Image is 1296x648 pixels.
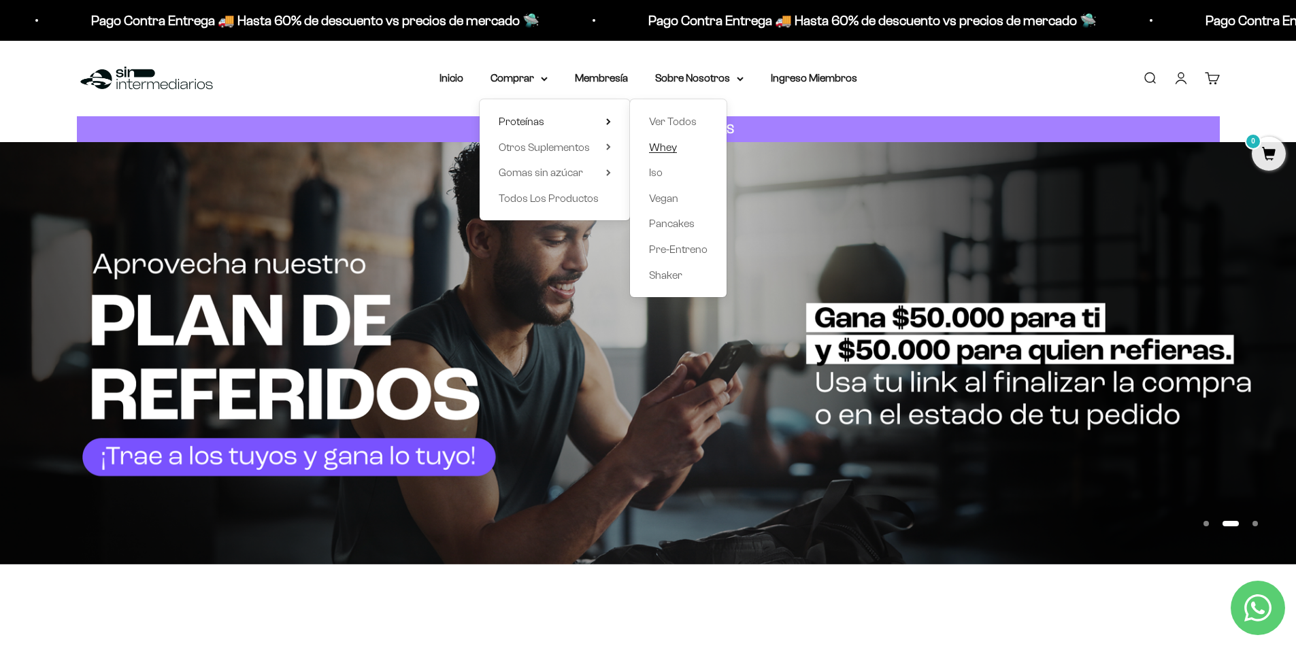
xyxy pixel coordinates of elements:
a: Todos Los Productos [499,190,611,207]
span: Vegan [649,192,678,204]
a: Vegan [649,190,708,207]
a: Inicio [439,72,463,84]
a: Shaker [649,267,708,284]
p: Pago Contra Entrega 🚚 Hasta 60% de descuento vs precios de mercado 🛸 [643,10,1091,31]
p: Pago Contra Entrega 🚚 Hasta 60% de descuento vs precios de mercado 🛸 [86,10,534,31]
span: Proteínas [499,116,544,127]
span: Shaker [649,269,682,281]
span: Otros Suplementos [499,141,590,153]
a: Ingreso Miembros [771,72,857,84]
mark: 0 [1245,133,1261,150]
span: Todos Los Productos [499,192,599,204]
a: 0 [1252,148,1286,163]
summary: Sobre Nosotros [655,69,744,87]
span: Whey [649,141,677,153]
a: Whey [649,139,708,156]
a: Membresía [575,72,628,84]
span: Pre-Entreno [649,243,708,255]
summary: Comprar [491,69,548,87]
summary: Otros Suplementos [499,139,611,156]
span: Pancakes [649,218,695,229]
a: Pancakes [649,215,708,233]
summary: Proteínas [499,113,611,131]
a: Ver Todos [649,113,708,131]
span: Ver Todos [649,116,697,127]
a: Pre-Entreno [649,241,708,258]
summary: Gomas sin azúcar [499,164,611,182]
span: Iso [649,167,663,178]
a: Iso [649,164,708,182]
span: Gomas sin azúcar [499,167,583,178]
